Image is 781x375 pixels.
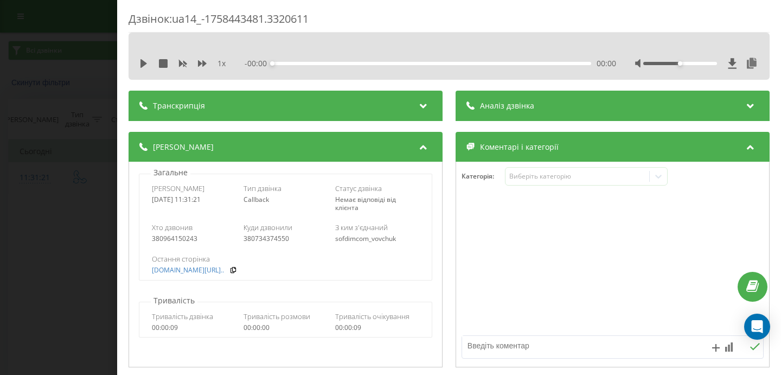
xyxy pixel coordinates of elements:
[244,195,269,204] span: Callback
[597,58,616,69] span: 00:00
[152,235,236,243] div: 380964150243
[509,172,645,181] div: Виберіть категорію
[217,58,226,69] span: 1 x
[244,183,281,193] span: Тип дзвінка
[244,324,328,332] div: 00:00:00
[152,196,236,204] div: [DATE] 11:31:21
[244,312,310,321] span: Тривалість розмови
[678,61,682,66] div: Accessibility label
[480,100,534,111] span: Аналіз дзвінка
[152,254,210,264] span: Остання сторінка
[744,314,770,340] div: Open Intercom Messenger
[152,324,236,332] div: 00:00:09
[152,183,204,193] span: [PERSON_NAME]
[270,61,274,66] div: Accessibility label
[335,312,409,321] span: Тривалість очікування
[153,142,214,152] span: [PERSON_NAME]
[153,100,205,111] span: Транскрипція
[335,195,396,212] span: Немає відповіді від клієнта
[151,295,197,306] p: Тривалість
[462,173,505,180] h4: Категорія :
[152,266,224,274] a: [DOMAIN_NAME][URL]..
[335,223,388,232] span: З ким з'єднаний
[244,235,328,243] div: 380734374550
[152,223,193,232] span: Хто дзвонив
[335,324,419,332] div: 00:00:09
[152,312,213,321] span: Тривалість дзвінка
[245,58,272,69] span: - 00:00
[335,183,382,193] span: Статус дзвінка
[244,223,292,232] span: Куди дзвонили
[129,11,770,33] div: Дзвінок : ua14_-1758443481.3320611
[335,235,419,243] div: sofdimcom_vovchuk
[480,142,559,152] span: Коментарі і категорії
[151,167,190,178] p: Загальне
